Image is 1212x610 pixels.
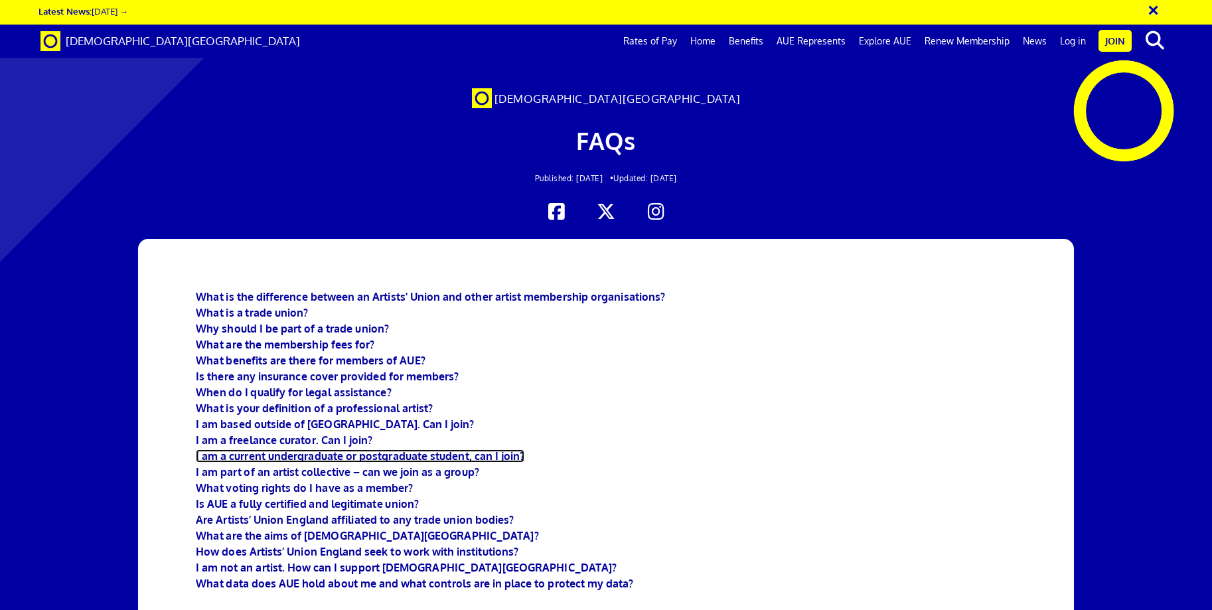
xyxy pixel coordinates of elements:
span: Published: [DATE] • [535,173,614,183]
a: Are Artists’ Union England affiliated to any trade union bodies? [196,513,514,526]
a: Rates of Pay [617,25,684,58]
a: Is there any insurance cover provided for members? [196,370,459,383]
a: AUE Represents [770,25,852,58]
a: What are the membership fees for? [196,338,374,351]
a: What data does AUE hold about me and what controls are in place to protect my data? [196,577,633,590]
a: I am a freelance curator. Can I join? [196,433,372,447]
a: What benefits are there for members of AUE? [196,354,425,367]
a: How does Artists’ Union England seek to work with institutions? [196,545,518,558]
a: I am not an artist. How can I support [DEMOGRAPHIC_DATA][GEOGRAPHIC_DATA]? [196,561,617,574]
a: I am part of an artist collective – can we join as a group? [196,465,479,479]
a: I am based outside of [GEOGRAPHIC_DATA]. Can I join? [196,418,474,431]
a: Benefits [722,25,770,58]
span: [DEMOGRAPHIC_DATA][GEOGRAPHIC_DATA] [494,92,741,106]
a: I am a current undergraduate or postgraduate student, can I join? [196,449,524,463]
a: Brand [DEMOGRAPHIC_DATA][GEOGRAPHIC_DATA] [31,25,310,58]
span: [DEMOGRAPHIC_DATA][GEOGRAPHIC_DATA] [66,34,300,48]
a: Explore AUE [852,25,918,58]
a: Log in [1053,25,1093,58]
a: When do I qualify for legal assistance? [196,386,391,399]
a: Why should I be part of a trade union? [196,322,389,335]
a: Renew Membership [918,25,1016,58]
strong: Latest News: [38,5,92,17]
a: What is the difference between an Artists' Union and other artist membership organisations? [196,290,665,303]
span: FAQs [576,125,635,155]
button: search [1134,27,1175,54]
a: Home [684,25,722,58]
a: What voting rights do I have as a member? [196,481,413,495]
h2: Updated: [DATE] [232,174,980,183]
a: What are the aims of [DEMOGRAPHIC_DATA][GEOGRAPHIC_DATA]? [196,529,538,542]
a: Is AUE a fully certified and legitimate union? [196,497,419,510]
a: Join [1098,30,1132,52]
a: News [1016,25,1053,58]
a: Latest News:[DATE] → [38,5,128,17]
a: What is a trade union? [196,306,308,319]
a: What is your definition of a professional artist? [196,402,433,415]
